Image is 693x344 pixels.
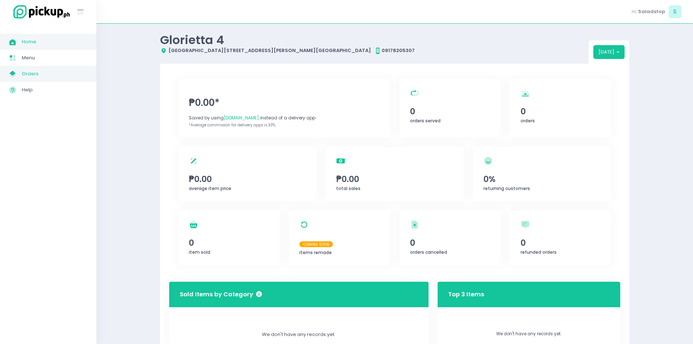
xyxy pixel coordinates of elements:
a: 0orders cancelled [399,210,501,265]
a: 0%returning customers [473,147,611,201]
span: orders [521,118,535,124]
span: ₱0.00 [336,173,453,185]
span: items remade [299,249,332,256]
span: Home [22,37,87,47]
span: ₱0.00 [189,173,306,185]
span: [DOMAIN_NAME] [224,115,259,121]
span: 0 [521,105,601,118]
a: ₱0.00total sales [326,147,464,201]
span: average item price [189,185,231,191]
span: 0% [483,173,601,185]
a: 0refunded orders [510,210,611,265]
span: Saladstop [638,8,665,15]
span: 0 [410,237,490,249]
img: logo [9,4,71,20]
a: 0orders served [399,79,501,138]
p: We don't have any records yet. [448,331,610,337]
span: 0 [410,105,490,118]
span: 0 [189,237,269,249]
h3: Top 3 Items [448,284,484,305]
span: ₱0.00* [189,96,379,110]
span: *Average commission for delivery apps is 30% [189,122,275,128]
span: Menu [22,53,87,63]
span: total sales [336,185,361,191]
span: Hi, [632,8,637,15]
div: Saved by using instead of a delivery app [189,115,379,121]
span: S [669,5,681,18]
span: Coming Soon [299,241,333,247]
a: 0orders [510,79,611,138]
button: [DATE] [593,45,625,59]
span: returning customers [483,185,530,191]
span: 0 [521,237,601,249]
span: Help [22,85,87,95]
a: ₱0.00average item price [178,147,316,201]
div: We don't have any records yet. [180,331,418,338]
h3: Sold Items by Category [180,290,262,299]
div: [GEOGRAPHIC_DATA][STREET_ADDRESS][PERSON_NAME][GEOGRAPHIC_DATA] 09178205307 [160,47,589,54]
span: refunded orders [521,249,557,255]
a: 0item sold [178,210,280,265]
div: Glorietta 4 [160,33,589,47]
span: item sold [189,249,210,255]
span: Orders [22,69,87,79]
span: orders served [410,118,441,124]
span: orders cancelled [410,249,447,255]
